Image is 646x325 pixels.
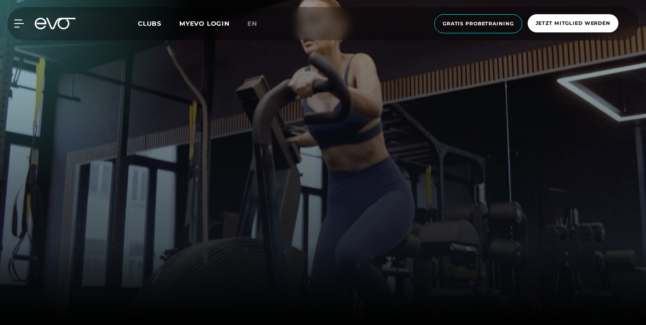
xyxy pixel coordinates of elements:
[138,20,161,28] span: Clubs
[525,14,621,33] a: Jetzt Mitglied werden
[179,20,230,28] a: MYEVO LOGIN
[138,19,179,28] a: Clubs
[536,20,610,27] span: Jetzt Mitglied werden
[443,20,514,28] span: Gratis Probetraining
[432,14,525,33] a: Gratis Probetraining
[247,19,268,29] a: en
[247,20,257,28] span: en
